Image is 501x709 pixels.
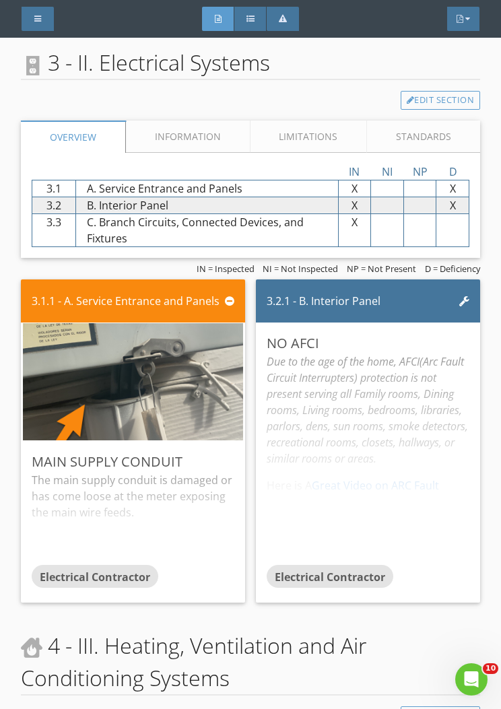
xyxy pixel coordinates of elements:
[371,180,404,197] div: X
[275,570,385,584] span: Electrical Contractor
[371,197,404,213] div: X
[404,180,437,197] div: X
[382,164,393,179] span: NI
[126,121,250,153] a: Information
[32,293,220,309] div: 3.1.1 - A. Service Entrance and Panels
[32,214,76,246] div: 3.3
[349,164,360,179] span: IN
[76,180,338,197] div: A. Service Entrance and Panels
[21,630,480,696] span: 4 - III. Heating, Ventilation and Air Conditioning Systems
[455,663,488,696] iframe: Intercom live chat
[267,293,380,309] div: 3.2.1 - B. Interior Panel
[40,570,150,584] span: Electrical Contractor
[404,214,437,246] div: X
[76,214,338,246] div: C. Branch Circuits, Connected Devices, and Fixtures
[339,214,372,246] div: X
[32,197,76,213] div: 3.2
[76,197,338,213] div: B. Interior Panel
[339,180,372,197] div: X
[413,164,428,179] span: NP
[425,263,480,275] span: D = Deficiency
[483,663,498,674] span: 10
[197,263,255,275] span: IN = Inspected
[23,236,242,529] img: photo.jpg
[436,180,469,197] div: X
[367,121,480,153] a: Standards
[32,452,234,472] div: Main Supply Conduit
[371,214,404,246] div: X
[267,333,469,353] div: NO AFCI
[21,46,480,80] span: 3 - II. Electrical Systems
[263,263,338,275] span: NI = Not Inspected
[401,91,481,110] a: Edit Section
[347,263,416,275] span: NP = Not Present
[404,197,437,213] div: X
[449,164,457,179] span: D
[250,121,368,153] a: Limitations
[436,214,469,246] div: X
[339,197,372,213] div: X
[436,197,469,213] div: X
[32,180,76,197] div: 3.1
